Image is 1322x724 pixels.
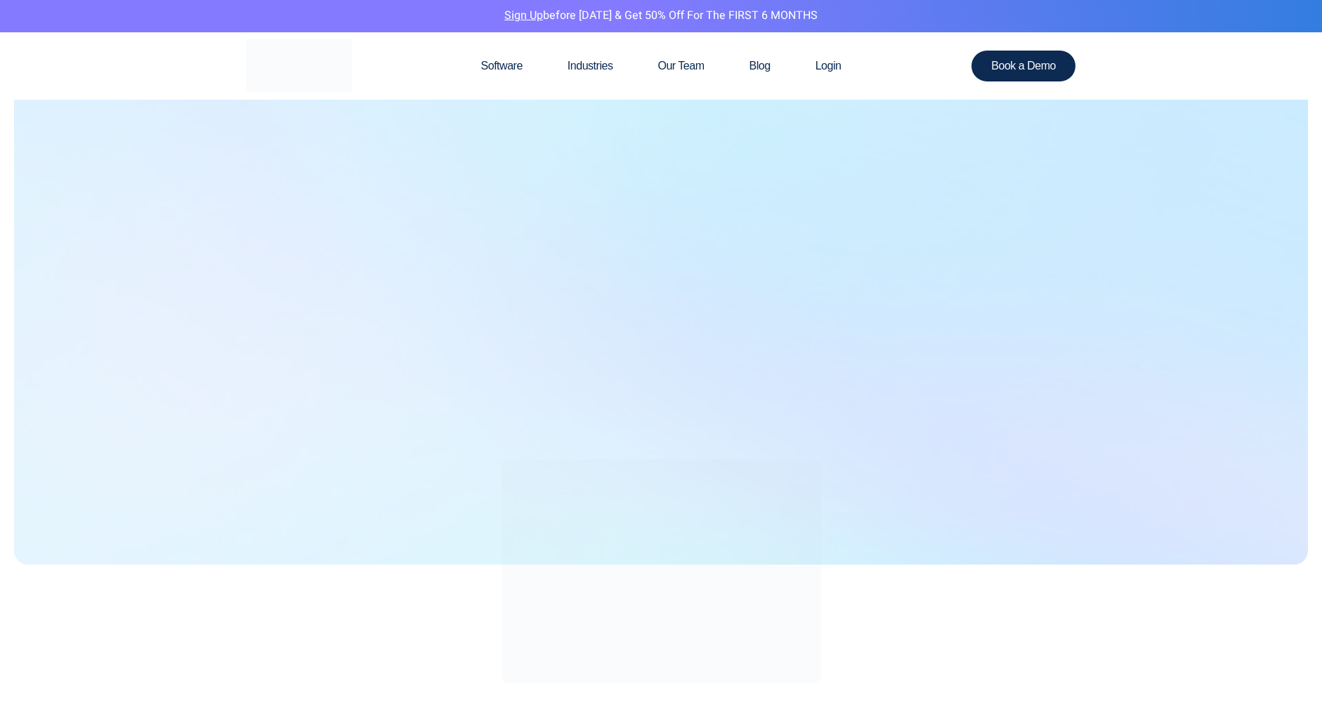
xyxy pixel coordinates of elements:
p: before [DATE] & Get 50% Off for the FIRST 6 MONTHS [11,7,1311,25]
a: Blog [727,32,793,100]
img: aged care pay rise [502,459,821,683]
a: Our Team [635,32,726,100]
a: Industries [545,32,636,100]
a: Book a Demo [971,51,1075,81]
span: Book a Demo [991,60,1056,72]
a: Sign Up [504,7,543,24]
a: Login [793,32,864,100]
a: Software [459,32,545,100]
